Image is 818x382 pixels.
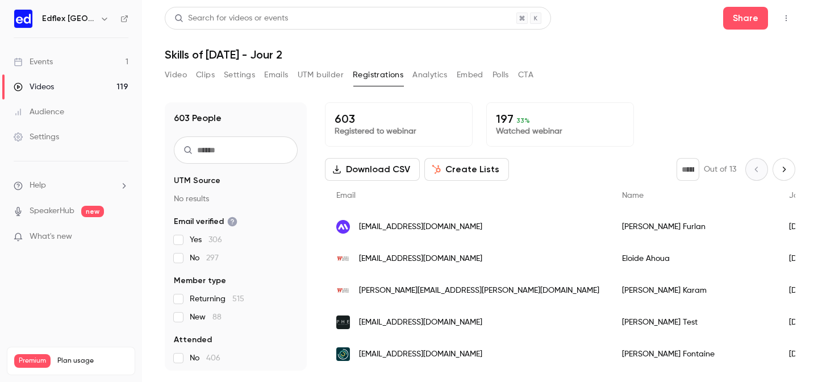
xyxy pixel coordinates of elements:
[611,338,778,370] div: [PERSON_NAME] Fontaine
[30,205,74,217] a: SpeakerHub
[174,13,288,24] div: Search for videos or events
[325,158,420,181] button: Download CSV
[704,164,736,175] p: Out of 13
[622,192,644,200] span: Name
[611,211,778,243] div: [PERSON_NAME] Furlan
[496,126,624,137] p: Watched webinar
[224,66,255,84] button: Settings
[174,216,237,227] span: Email verified
[190,234,222,246] span: Yes
[14,180,128,192] li: help-dropdown-opener
[457,66,483,84] button: Embed
[335,112,463,126] p: 603
[206,354,220,362] span: 406
[42,13,95,24] h6: Edflex [GEOGRAPHIC_DATA]
[174,275,226,286] span: Member type
[115,232,128,242] iframe: Noticeable Trigger
[81,206,104,217] span: new
[359,285,599,297] span: [PERSON_NAME][EMAIL_ADDRESS][PERSON_NAME][DOMAIN_NAME]
[335,126,463,137] p: Registered to webinar
[190,352,220,364] span: No
[359,253,482,265] span: [EMAIL_ADDRESS][DOMAIN_NAME]
[174,193,298,205] p: No results
[412,66,448,84] button: Analytics
[353,66,403,84] button: Registrations
[336,315,350,329] img: partsholdingeurope.com
[174,175,220,186] span: UTM Source
[777,9,795,27] button: Top Bar Actions
[30,231,72,243] span: What's new
[14,354,51,368] span: Premium
[424,158,509,181] button: Create Lists
[336,220,350,234] img: merca.team
[14,131,59,143] div: Settings
[336,347,350,361] img: unow.fr
[190,312,222,323] span: New
[611,275,778,306] div: [PERSON_NAME] Karam
[723,7,768,30] button: Share
[496,112,624,126] p: 197
[359,221,482,233] span: [EMAIL_ADDRESS][DOMAIN_NAME]
[518,66,533,84] button: CTA
[174,334,212,346] span: Attended
[208,236,222,244] span: 306
[516,117,530,124] span: 33 %
[359,317,482,329] span: [EMAIL_ADDRESS][DOMAIN_NAME]
[14,56,53,68] div: Events
[232,295,244,303] span: 515
[264,66,288,84] button: Emails
[57,356,128,366] span: Plan usage
[196,66,215,84] button: Clips
[30,180,46,192] span: Help
[190,293,244,305] span: Returning
[336,192,356,200] span: Email
[773,158,795,181] button: Next page
[190,252,219,264] span: No
[14,81,54,93] div: Videos
[206,254,219,262] span: 297
[611,243,778,275] div: Eloide Ahoua
[298,66,344,84] button: UTM builder
[336,252,350,265] img: urw.com
[212,313,222,321] span: 88
[165,66,187,84] button: Video
[336,284,350,297] img: urw.com
[14,10,32,28] img: Edflex France
[14,106,64,118] div: Audience
[174,111,222,125] h1: 603 People
[493,66,509,84] button: Polls
[611,306,778,338] div: [PERSON_NAME] Test
[165,48,795,61] h1: Skills of [DATE] - Jour 2
[359,348,482,360] span: [EMAIL_ADDRESS][DOMAIN_NAME]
